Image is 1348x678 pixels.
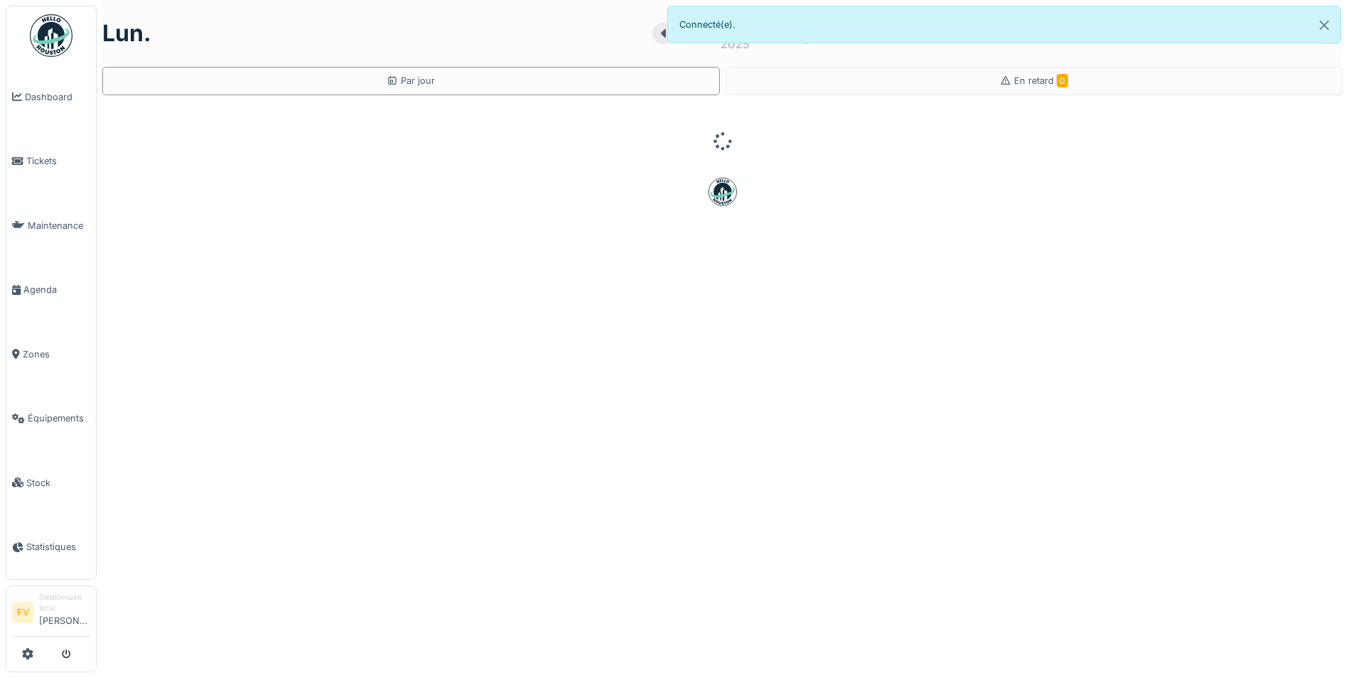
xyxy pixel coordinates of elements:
div: Connecté(e). [667,6,1342,43]
li: FV [12,602,33,623]
a: Agenda [6,258,96,323]
a: FV Gestionnaire local[PERSON_NAME] [12,592,90,637]
h1: lun. [102,20,151,47]
span: En retard [1014,75,1068,86]
span: Tickets [26,154,90,168]
span: 0 [1057,74,1068,87]
span: Maintenance [28,219,90,232]
span: Stock [26,476,90,490]
li: [PERSON_NAME] [39,592,90,633]
span: Équipements [28,411,90,425]
span: Agenda [23,283,90,296]
div: Par jour [387,74,435,87]
button: Close [1308,6,1340,44]
a: Statistiques [6,515,96,580]
span: Statistiques [26,540,90,554]
a: Équipements [6,387,96,451]
a: Stock [6,451,96,515]
span: Dashboard [25,90,90,104]
a: Zones [6,322,96,387]
a: Maintenance [6,193,96,258]
div: Gestionnaire local [39,592,90,614]
a: Dashboard [6,65,96,129]
a: Tickets [6,129,96,194]
img: badge-BVDL4wpA.svg [708,178,737,206]
div: 2025 [721,36,750,53]
img: Badge_color-CXgf-gQk.svg [30,14,72,57]
span: Zones [23,348,90,361]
